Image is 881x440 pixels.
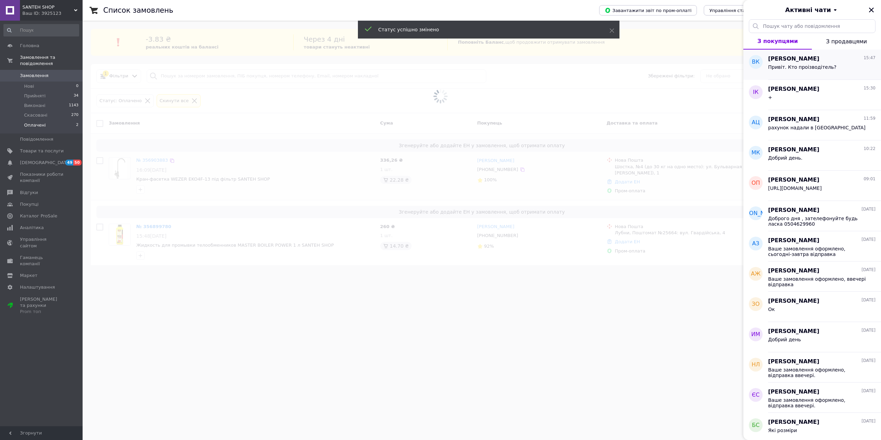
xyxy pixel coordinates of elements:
span: [PERSON_NAME] [768,146,819,154]
span: [DEMOGRAPHIC_DATA] [20,160,71,166]
span: Ваше замовлення оформлено, сьогоднi-завтра вiдправка [768,246,866,257]
span: [PERSON_NAME] [768,237,819,245]
button: Завантажити звіт по пром-оплаті [599,5,697,15]
span: Доброго дня , зателефонуйте будь ласка 0504629960 [768,216,866,227]
button: ЄС[PERSON_NAME][DATE]Ваше замовлення оформлено, вiдправка ввечерi. [743,383,881,413]
span: Ваше замовлення оформлено, ввечерi вiдправка [768,276,866,287]
span: 15:47 [863,55,875,61]
button: ЗО[PERSON_NAME][DATE]Ок [743,292,881,322]
span: [PERSON_NAME] [768,176,819,184]
span: ЗО [752,300,760,308]
button: [PERSON_NAME][PERSON_NAME][DATE]Доброго дня , зателефонуйте будь ласка 0504629960 [743,201,881,231]
button: АЗ[PERSON_NAME][DATE]Ваше замовлення оформлено, сьогоднi-завтра вiдправка [743,231,881,261]
span: Оплачені [24,122,46,128]
span: Активні чати [785,6,831,14]
span: АЦ [752,119,760,127]
span: Повідомлення [20,136,53,142]
span: Головна [20,43,39,49]
span: нЛ [752,361,760,369]
span: Показники роботи компанії [20,171,64,184]
span: [PERSON_NAME] [768,388,819,396]
span: Управління сайтом [20,236,64,249]
span: [PERSON_NAME] [768,85,819,93]
span: [URL][DOMAIN_NAME] [768,185,822,191]
span: [PERSON_NAME] [768,206,819,214]
span: Ок [768,307,775,312]
button: ОП[PERSON_NAME]09:01[URL][DOMAIN_NAME] [743,171,881,201]
span: 2 [76,122,78,128]
span: SANTEH SHOP [22,4,74,10]
span: ЄС [752,391,760,399]
button: Управління статусами [704,5,767,15]
span: Товари та послуги [20,148,64,154]
button: З покупцями [743,33,812,50]
button: Закрити [867,6,875,14]
span: Виконані [24,103,45,109]
span: [DATE] [861,206,875,212]
span: Відгуки [20,190,38,196]
span: [PERSON_NAME] [768,55,819,63]
span: Прийняті [24,93,45,99]
span: [PERSON_NAME] [733,210,779,217]
span: Які розміри [768,428,797,433]
span: 11:59 [863,116,875,121]
button: нЛ[PERSON_NAME][DATE]Ваше замовлення оформлено, вiдправка ввечерi. [743,352,881,383]
button: ВК[PERSON_NAME]15:47Привіт. Кто проізводітель? [743,50,881,80]
span: Нові [24,83,34,89]
span: Каталог ProSale [20,213,57,219]
div: Prom топ [20,309,64,315]
span: 10:22 [863,146,875,152]
span: ОП [752,179,760,187]
span: Маркет [20,272,38,279]
span: ВК [752,58,760,66]
span: АЖ [751,270,761,278]
span: МК [751,149,760,157]
span: ІК [753,88,758,96]
span: [DATE] [861,297,875,303]
span: [PERSON_NAME] та рахунки [20,296,64,315]
span: [DATE] [861,328,875,333]
span: [PERSON_NAME] [768,418,819,426]
span: Добрий день [768,337,801,342]
span: рахунок надали в [GEOGRAPHIC_DATA] [768,125,866,130]
span: Замовлення [20,73,49,79]
button: З продавцями [812,33,881,50]
button: МК[PERSON_NAME]10:22Добрий день. [743,140,881,171]
span: Покупці [20,201,39,207]
span: [PERSON_NAME] [768,358,819,366]
button: АЖ[PERSON_NAME][DATE]Ваше замовлення оформлено, ввечерi вiдправка [743,261,881,292]
span: Завантажити звіт по пром-оплаті [605,7,691,13]
span: Добрий день. [768,155,803,161]
span: Управління статусами [709,8,762,13]
input: Пошук чату або повідомлення [749,19,875,33]
span: 0 [76,83,78,89]
span: З покупцями [757,38,798,44]
span: З продавцями [826,38,867,45]
span: 270 [71,112,78,118]
span: 34 [74,93,78,99]
span: Ваше замовлення оформлено, вiдправка ввечерi. [768,397,866,408]
span: [PERSON_NAME] [768,267,819,275]
span: 15:30 [863,85,875,91]
span: Замовлення та повідомлення [20,54,83,67]
span: [DATE] [861,418,875,424]
span: [DATE] [861,267,875,273]
input: Пошук [3,24,79,36]
span: 09:01 [863,176,875,182]
span: БС [752,421,760,429]
span: Скасовані [24,112,47,118]
span: + [768,95,772,100]
span: [DATE] [861,388,875,394]
div: Статус успішно змінено [378,26,592,33]
button: ИМ[PERSON_NAME][DATE]Добрий день [743,322,881,352]
button: ІК[PERSON_NAME]15:30+ [743,80,881,110]
span: [DATE] [861,358,875,364]
span: [DATE] [861,237,875,243]
span: Ваше замовлення оформлено, вiдправка ввечерi. [768,367,866,378]
span: Аналітика [20,225,44,231]
span: [PERSON_NAME] [768,328,819,335]
span: Привіт. Кто проізводітель? [768,64,837,70]
span: 49 [65,160,73,165]
span: [PERSON_NAME] [768,297,819,305]
span: 50 [73,160,81,165]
